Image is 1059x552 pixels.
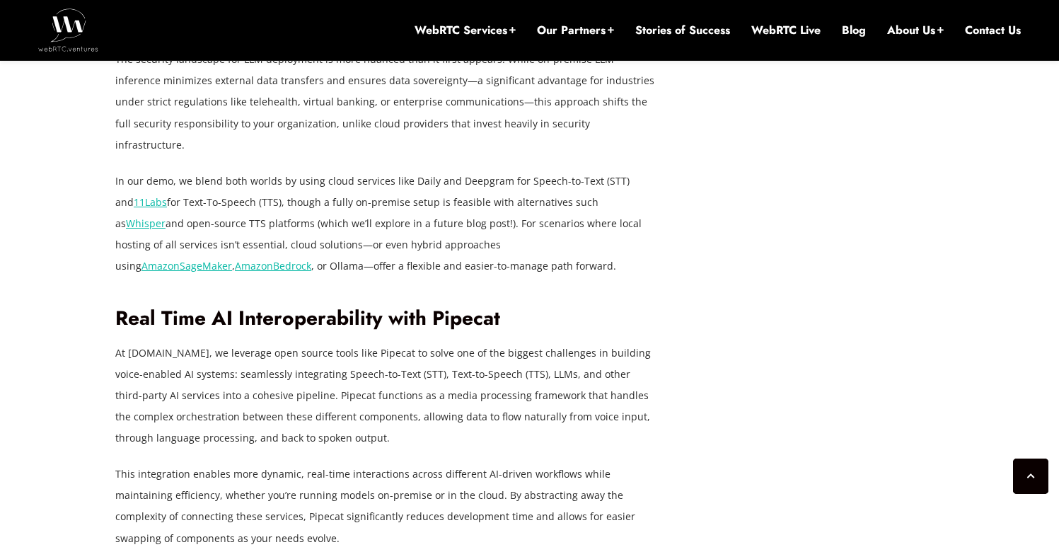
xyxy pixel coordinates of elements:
[887,23,944,38] a: About Us
[180,259,232,272] a: SageMaker
[115,343,660,449] p: At [DOMAIN_NAME], we leverage open source tools like Pipecat to solve one of the biggest challeng...
[115,306,660,331] h2: Real Time AI Interoperability with Pipecat
[115,464,660,548] p: This integration enables more dynamic, real-time interactions across different AI-driven workflow...
[115,171,660,277] p: In our demo, we blend both worlds by using cloud services like Daily and Deepgram for Speech-to-T...
[134,195,167,209] a: 11Labs
[842,23,866,38] a: Blog
[38,8,98,51] img: WebRTC.ventures
[115,49,660,155] p: The security landscape for LLM deployment is more nuanced than it first appears. While on-premise...
[537,23,614,38] a: Our Partners
[273,259,311,272] a: Bedrock
[965,23,1021,38] a: Contact Us
[751,23,821,38] a: WebRTC Live
[141,259,180,272] a: Amazon
[415,23,516,38] a: WebRTC Services
[126,217,166,230] a: Whisper
[635,23,730,38] a: Stories of Success
[235,259,273,272] a: Amazon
